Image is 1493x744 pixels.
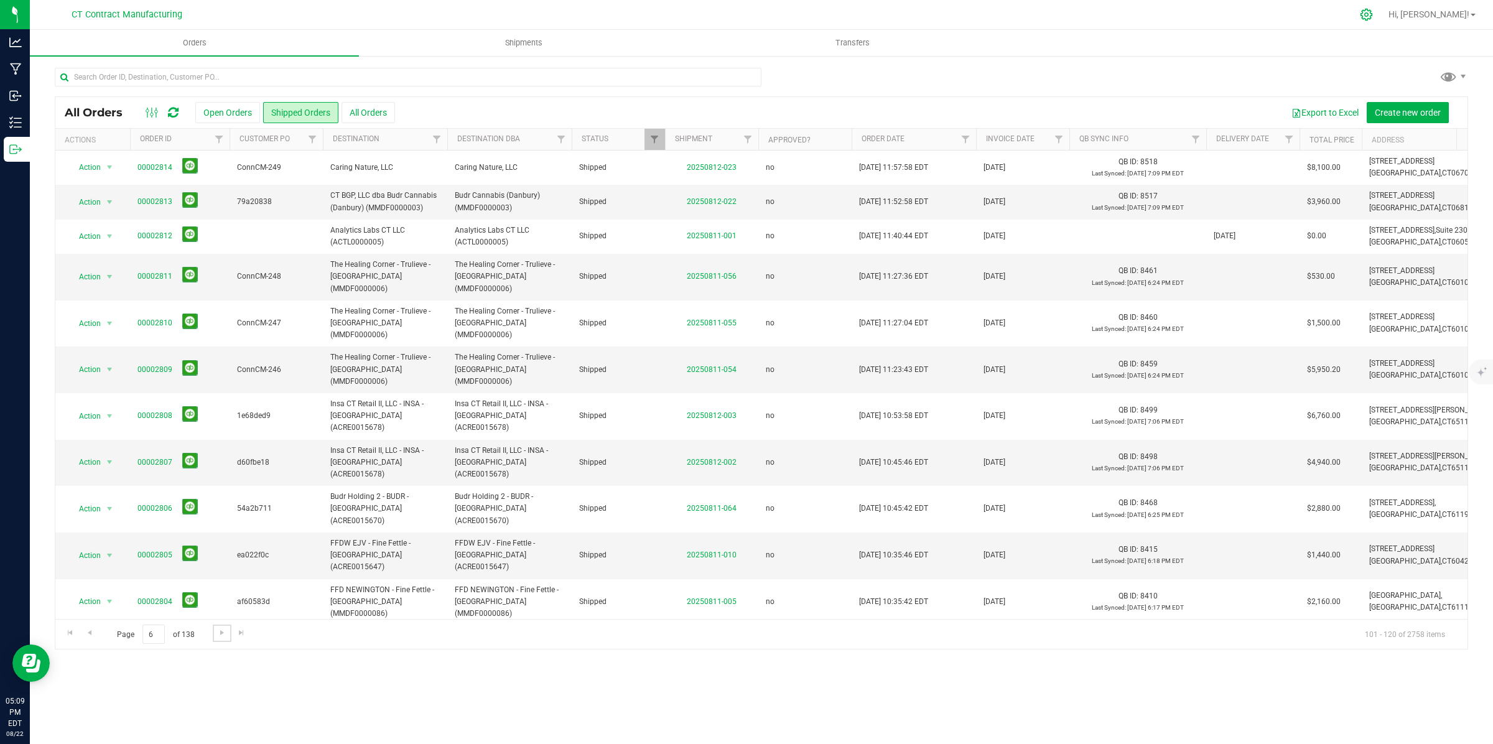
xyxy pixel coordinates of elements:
[1140,545,1158,554] span: 8415
[72,9,182,20] span: CT Contract Manufacturing
[819,37,886,49] span: Transfers
[137,457,172,468] a: 00002807
[766,317,774,329] span: no
[984,162,1005,174] span: [DATE]
[137,596,172,608] a: 00002804
[579,410,658,422] span: Shipped
[984,364,1005,376] span: [DATE]
[1442,238,1451,246] span: CT
[766,549,774,561] span: no
[330,537,440,574] span: FFDW EJV - Fine Fettle - [GEOGRAPHIC_DATA] (ACRE0015647)
[1307,596,1341,608] span: $2,160.00
[1127,418,1184,425] span: [DATE] 7:06 PM EDT
[237,317,315,329] span: ConnCM-247
[1119,157,1138,166] span: QB ID:
[1369,157,1435,165] span: [STREET_ADDRESS]
[237,549,315,561] span: ea022f0c
[1451,278,1469,287] span: 6010
[768,136,811,144] a: Approved?
[766,230,774,242] span: no
[766,196,774,208] span: no
[1049,129,1069,150] a: Filter
[195,102,260,123] button: Open Orders
[330,398,440,434] span: Insa CT Retail II, LLC - INSA - [GEOGRAPHIC_DATA] (ACRE0015678)
[102,228,118,245] span: select
[1092,204,1126,211] span: Last Synced:
[330,225,440,248] span: Analytics Labs CT LLC (ACTL0000005)
[330,584,440,620] span: FFD NEWINGTON - Fine Fettle - [GEOGRAPHIC_DATA] (MMDF0000086)
[1092,511,1126,518] span: Last Synced:
[102,453,118,471] span: select
[1119,545,1138,554] span: QB ID:
[1092,557,1126,564] span: Last Synced:
[137,271,172,282] a: 00002811
[102,407,118,425] span: select
[237,457,315,468] span: d60fbe18
[455,305,564,342] span: The Healing Corner - Trulieve - [GEOGRAPHIC_DATA] (MMDF0000006)
[1369,266,1435,275] span: [STREET_ADDRESS]
[1092,279,1126,286] span: Last Synced:
[1369,238,1442,246] span: [GEOGRAPHIC_DATA],
[455,190,564,213] span: Budr Cannabis (Danbury) (MMDF0000003)
[859,196,928,208] span: [DATE] 11:52:58 EDT
[61,625,79,641] a: Go to the first page
[579,596,658,608] span: Shipped
[984,317,1005,329] span: [DATE]
[12,644,50,682] iframe: Resource center
[859,503,928,514] span: [DATE] 10:45:42 EDT
[984,596,1005,608] span: [DATE]
[1355,625,1455,643] span: 101 - 120 of 2758 items
[455,162,564,174] span: Caring Nature, LLC
[1119,406,1138,414] span: QB ID:
[579,230,658,242] span: Shipped
[1079,134,1128,143] a: QB Sync Info
[579,364,658,376] span: Shipped
[1451,325,1469,333] span: 6010
[984,457,1005,468] span: [DATE]
[1092,325,1126,332] span: Last Synced:
[766,596,774,608] span: no
[102,500,118,518] span: select
[68,593,101,610] span: Action
[137,364,172,376] a: 00002809
[1451,169,1473,177] span: 06708
[1127,372,1184,379] span: [DATE] 6:24 PM EDT
[9,63,22,75] inline-svg: Manufacturing
[68,547,101,564] span: Action
[1451,603,1469,611] span: 6111
[1307,162,1341,174] span: $8,100.00
[106,625,205,644] span: Page of 138
[1127,204,1184,211] span: [DATE] 7:09 PM EDT
[455,351,564,388] span: The Healing Corner - Trulieve - [GEOGRAPHIC_DATA] (MMDF0000006)
[68,315,101,332] span: Action
[687,504,737,513] a: 20250811-064
[1369,498,1436,507] span: [STREET_ADDRESS],
[1283,102,1367,123] button: Export to Excel
[1442,463,1451,472] span: CT
[1092,465,1126,472] span: Last Synced:
[102,361,118,378] span: select
[137,196,172,208] a: 00002813
[137,410,172,422] a: 00002808
[237,410,315,422] span: 1e68ded9
[455,398,564,434] span: Insa CT Retail II, LLC - INSA - [GEOGRAPHIC_DATA] (ACRE0015678)
[1119,313,1138,322] span: QB ID:
[1140,452,1158,461] span: 8498
[1216,134,1269,143] a: Delivery Date
[68,159,101,176] span: Action
[1307,196,1341,208] span: $3,960.00
[1369,591,1442,600] span: [GEOGRAPHIC_DATA],
[1369,203,1442,212] span: [GEOGRAPHIC_DATA],
[1186,129,1206,150] a: Filter
[30,30,359,56] a: Orders
[1119,592,1138,600] span: QB ID:
[1092,170,1126,177] span: Last Synced:
[1442,510,1451,519] span: CT
[687,551,737,559] a: 20250811-010
[1442,278,1451,287] span: CT
[984,503,1005,514] span: [DATE]
[1119,498,1138,507] span: QB ID:
[582,134,608,143] a: Status
[1127,170,1184,177] span: [DATE] 7:09 PM EDT
[1451,557,1469,565] span: 6042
